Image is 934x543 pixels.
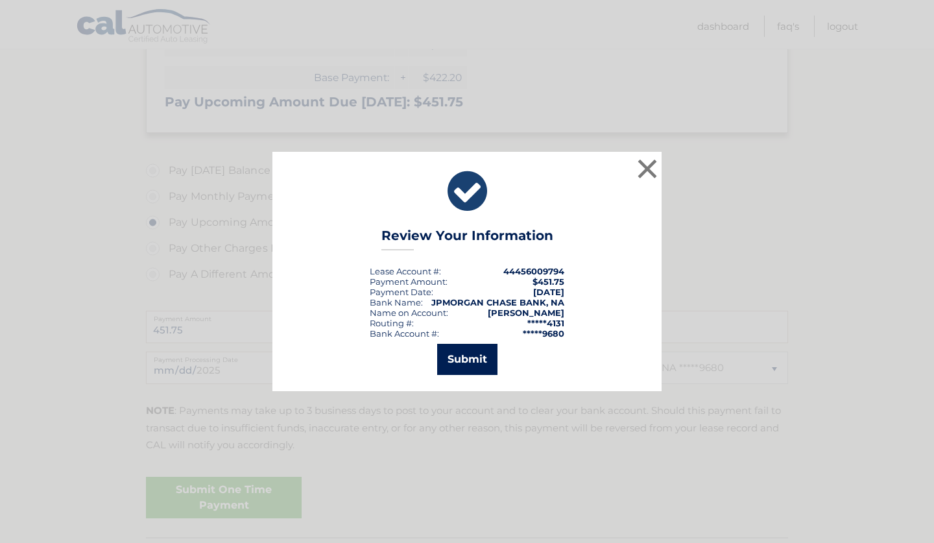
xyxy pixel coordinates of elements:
[370,297,423,308] div: Bank Name:
[370,266,441,276] div: Lease Account #:
[488,308,564,318] strong: [PERSON_NAME]
[431,297,564,308] strong: JPMORGAN CHASE BANK, NA
[370,276,448,287] div: Payment Amount:
[503,266,564,276] strong: 44456009794
[370,318,414,328] div: Routing #:
[370,287,433,297] div: :
[370,308,448,318] div: Name on Account:
[437,344,497,375] button: Submit
[634,156,660,182] button: ×
[381,228,553,250] h3: Review Your Information
[533,276,564,287] span: $451.75
[533,287,564,297] span: [DATE]
[370,287,431,297] span: Payment Date
[370,328,439,339] div: Bank Account #:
